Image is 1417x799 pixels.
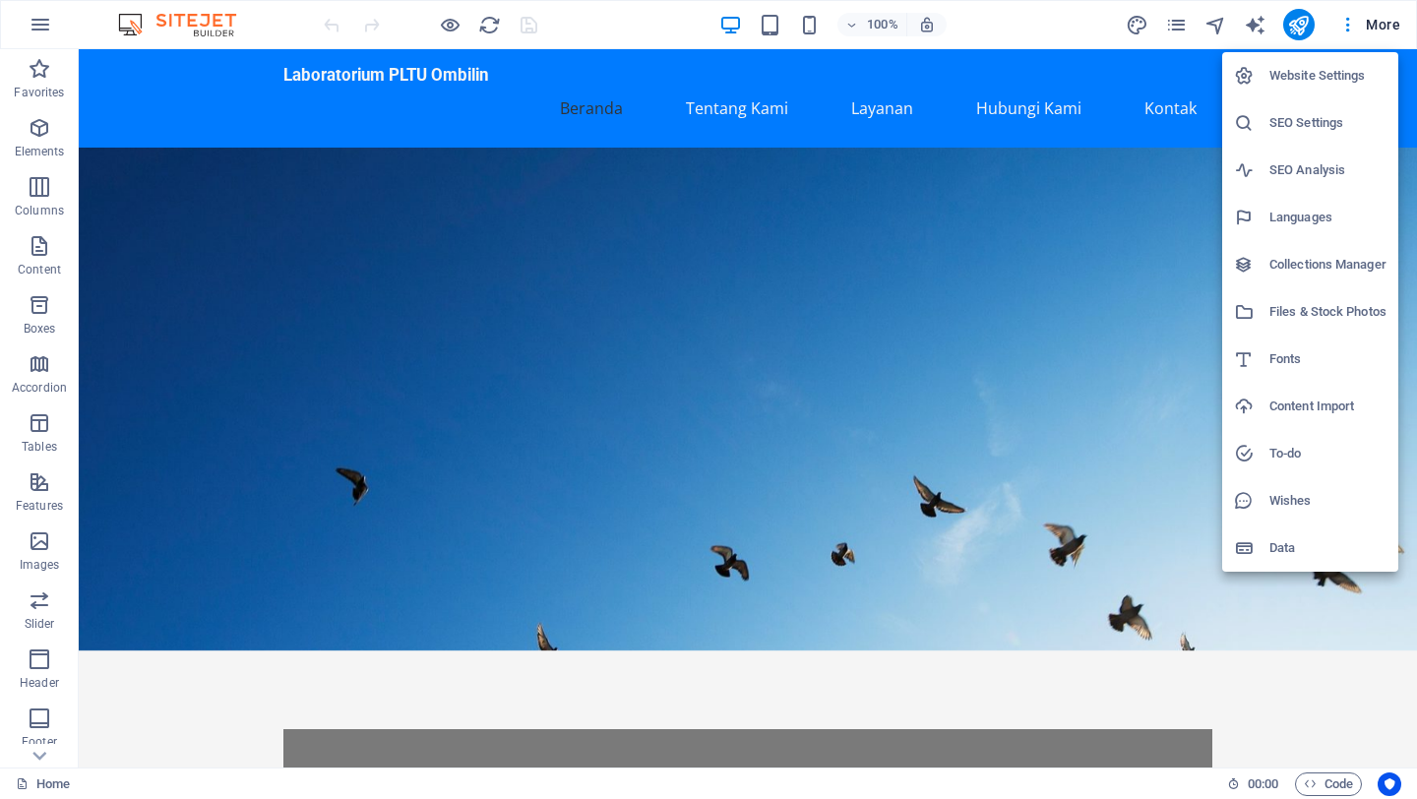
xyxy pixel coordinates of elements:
[1269,300,1386,324] h6: Files & Stock Photos
[1269,395,1386,418] h6: Content Import
[1269,158,1386,182] h6: SEO Analysis
[1269,253,1386,277] h6: Collections Manager
[1269,206,1386,229] h6: Languages
[1269,347,1386,371] h6: Fonts
[1269,111,1386,135] h6: SEO Settings
[1269,442,1386,465] h6: To-do
[1269,489,1386,513] h6: Wishes
[1269,536,1386,560] h6: Data
[1269,64,1386,88] h6: Website Settings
